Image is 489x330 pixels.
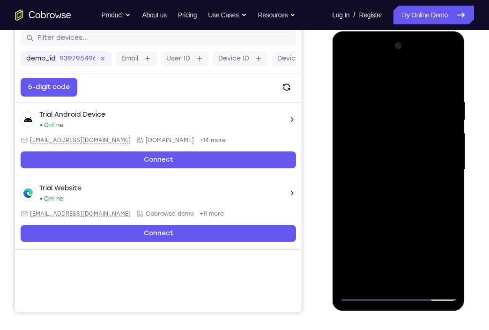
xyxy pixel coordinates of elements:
span: Cobrowse demo [131,212,179,219]
label: Device name [262,56,305,65]
div: App [121,212,179,219]
label: User ID [151,56,175,65]
div: Online [24,123,49,131]
a: Pricing [178,6,197,24]
span: Cobrowse.io [131,138,179,146]
button: Use Cases [208,6,246,24]
button: Refresh [262,80,281,98]
span: +14 more [185,138,211,146]
div: New devices found. [25,126,27,128]
div: Trial Android Device [24,112,90,121]
span: android@example.com [15,138,116,146]
button: Resources [258,6,296,24]
label: Email [106,56,123,65]
a: About us [142,6,166,24]
h1: Connect [22,6,74,21]
input: Filter devices... [22,35,275,45]
button: Product [102,6,131,24]
div: Email [6,212,116,219]
a: Register [359,6,382,24]
div: New devices found. [25,200,27,202]
button: 6-digit code [6,80,62,98]
div: Online [24,197,49,204]
div: Email [6,138,116,146]
a: Connect [6,153,281,170]
span: / [353,9,355,21]
a: Go to the home page [15,9,71,21]
span: +11 more [185,212,209,219]
label: demo_id [11,56,41,65]
label: Device ID [203,56,234,65]
span: web@example.com [15,212,116,219]
a: Log In [332,6,349,24]
div: Trial Website [24,186,67,195]
a: Connect [6,227,281,244]
div: App [121,138,179,146]
a: Try Online Demo [393,6,474,24]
